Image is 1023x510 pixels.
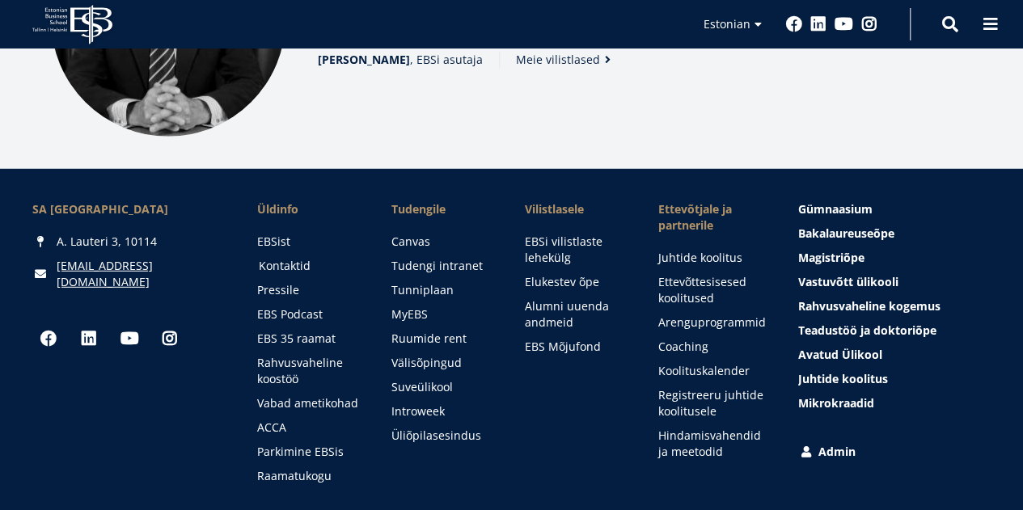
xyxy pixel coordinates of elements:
[391,428,492,444] a: Üliõpilasesindus
[525,201,626,217] span: Vilistlasele
[658,201,766,234] span: Ettevõtjale ja partnerile
[257,282,358,298] a: Pressile
[391,306,492,322] a: MyEBS
[658,428,766,460] a: Hindamisvahendid ja meetodid
[658,314,766,331] a: Arenguprogrammid
[798,371,991,387] a: Juhtide koolitus
[798,201,873,217] span: Gümnaasium
[516,52,616,68] a: Meie vilistlased
[318,52,410,67] strong: [PERSON_NAME]
[257,201,358,217] span: Üldinfo
[798,298,991,314] a: Rahvusvaheline kogemus
[257,355,358,387] a: Rahvusvaheline koostöö
[798,347,882,362] span: Avatud Ülikool
[391,331,492,347] a: Ruumide rent
[798,395,874,411] span: Mikrokraadid
[835,16,853,32] a: Youtube
[257,306,358,322] a: EBS Podcast
[391,282,492,298] a: Tunniplaan
[798,250,991,266] a: Magistriõpe
[391,258,492,274] a: Tudengi intranet
[525,298,626,331] a: Alumni uuenda andmeid
[861,16,877,32] a: Instagram
[318,52,483,68] span: , EBSi asutaja
[798,371,888,386] span: Juhtide koolitus
[798,225,894,241] span: Bakalaureuseõpe
[391,379,492,395] a: Suveülikool
[798,274,991,290] a: Vastuvõtt ülikooli
[391,201,492,217] a: Tudengile
[259,258,360,274] a: Kontaktid
[658,339,766,355] a: Coaching
[257,234,358,250] a: EBSist
[32,322,65,355] a: Facebook
[658,250,766,266] a: Juhtide koolitus
[257,395,358,411] a: Vabad ametikohad
[798,347,991,363] a: Avatud Ülikool
[525,339,626,355] a: EBS Mõjufond
[798,225,991,242] a: Bakalaureuseõpe
[32,201,225,217] div: SA [GEOGRAPHIC_DATA]
[798,250,864,265] span: Magistriõpe
[391,234,492,250] a: Canvas
[798,298,941,314] span: Rahvusvaheline kogemus
[798,274,898,289] span: Vastuvõtt ülikooli
[525,274,626,290] a: Elukestev õpe
[257,444,358,460] a: Parkimine EBSis
[257,419,358,436] a: ACCA
[32,234,225,250] div: A. Lauteri 3, 10114
[798,444,991,460] a: Admin
[798,395,991,411] a: Mikrokraadid
[73,322,105,355] a: Linkedin
[525,234,626,266] a: EBSi vilistlaste lehekülg
[658,387,766,419] a: Registreeru juhtide koolitusele
[257,468,358,484] a: Raamatukogu
[658,363,766,379] a: Koolituskalender
[798,201,991,217] a: Gümnaasium
[257,331,358,347] a: EBS 35 raamat
[810,16,826,32] a: Linkedin
[786,16,802,32] a: Facebook
[154,322,186,355] a: Instagram
[658,274,766,306] a: Ettevõttesisesed koolitused
[57,258,225,290] a: [EMAIL_ADDRESS][DOMAIN_NAME]
[391,403,492,419] a: Introweek
[113,322,146,355] a: Youtube
[798,322,936,338] span: Teadustöö ja doktoriõpe
[798,322,991,339] a: Teadustöö ja doktoriõpe
[391,355,492,371] a: Välisõpingud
